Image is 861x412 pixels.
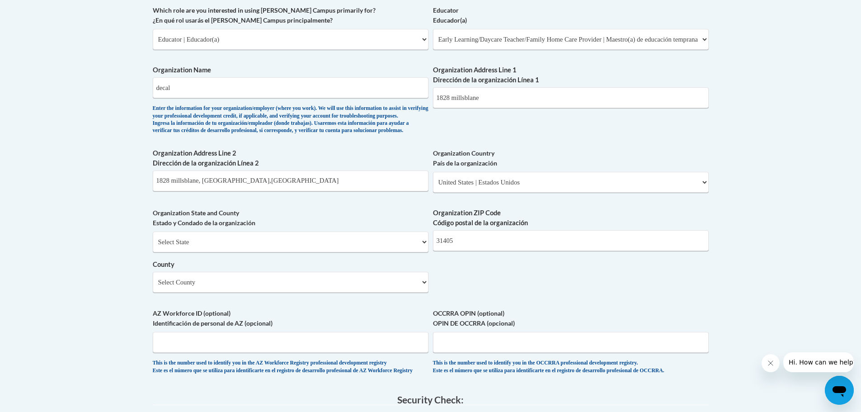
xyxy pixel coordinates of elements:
label: Organization Country País de la organización [433,148,709,168]
label: Organization Address Line 1 Dirección de la organización Línea 1 [433,65,709,85]
input: Metadata input [433,87,709,108]
div: Enter the information for your organization/employer (where you work). We will use this informati... [153,105,428,135]
iframe: Close message [762,354,780,372]
iframe: Button to launch messaging window [825,376,854,405]
label: OCCRRA OPIN (optional) OPIN DE OCCRRA (opcional) [433,308,709,328]
label: Which role are you interested in using [PERSON_NAME] Campus primarily for? ¿En qué rol usarás el ... [153,5,428,25]
div: This is the number used to identify you in the AZ Workforce Registry professional development reg... [153,360,428,374]
iframe: Message from company [783,352,854,372]
span: Security Check: [397,394,464,405]
label: AZ Workforce ID (optional) Identificación de personal de AZ (opcional) [153,308,428,328]
input: Metadata input [433,230,709,251]
input: Metadata input [153,77,428,98]
label: Organization Address Line 2 Dirección de la organización Línea 2 [153,148,428,168]
label: Educator Educador(a) [433,5,709,25]
input: Metadata input [153,170,428,191]
label: County [153,260,428,270]
label: Organization ZIP Code Código postal de la organización [433,208,709,228]
div: This is the number used to identify you in the OCCRRA professional development registry. Este es ... [433,360,709,374]
span: Hi. How can we help? [5,6,73,14]
label: Organization State and County Estado y Condado de la organización [153,208,428,228]
label: Organization Name [153,65,428,75]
